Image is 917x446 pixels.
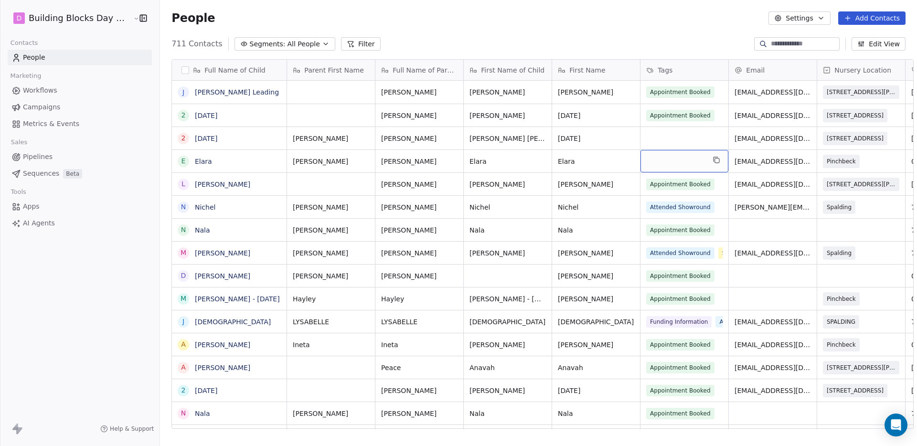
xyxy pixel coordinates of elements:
[293,340,369,350] span: Ineta
[8,199,152,214] a: Apps
[381,294,458,304] span: Hayley
[381,157,458,166] span: [PERSON_NAME]
[381,111,458,120] span: [PERSON_NAME]
[381,87,458,97] span: [PERSON_NAME]
[195,387,217,394] a: [DATE]
[23,85,57,96] span: Workflows
[293,271,369,281] span: [PERSON_NAME]
[381,363,458,372] span: Peace
[729,60,817,80] div: Email
[23,169,59,179] span: Sequences
[640,60,728,80] div: Tags
[469,111,546,120] span: [PERSON_NAME]
[8,83,152,98] a: Workflows
[181,248,186,258] div: M
[293,157,369,166] span: [PERSON_NAME]
[375,60,463,80] div: Full Name of Parent
[381,271,458,281] span: [PERSON_NAME]
[735,202,811,212] span: [PERSON_NAME][EMAIL_ADDRESS][DOMAIN_NAME]
[293,225,369,235] span: [PERSON_NAME]
[827,111,884,120] span: [STREET_ADDRESS]
[827,87,896,97] span: [STREET_ADDRESS][PERSON_NAME][PERSON_NAME]
[195,112,217,119] a: [DATE]
[558,294,634,304] span: [PERSON_NAME]
[558,180,634,189] span: [PERSON_NAME]
[23,218,55,228] span: AI Agents
[100,425,154,433] a: Help & Support
[558,225,634,235] span: Nala
[195,364,250,372] a: [PERSON_NAME]
[7,135,32,149] span: Sales
[469,157,546,166] span: Elara
[746,65,765,75] span: Email
[469,340,546,350] span: [PERSON_NAME]
[195,181,250,188] a: [PERSON_NAME]
[181,110,186,120] div: 2
[735,134,811,143] span: [EMAIL_ADDRESS][DOMAIN_NAME]
[195,88,279,96] a: [PERSON_NAME] Leading
[11,10,127,26] button: DBuilding Blocks Day Nurseries
[195,295,280,303] a: [PERSON_NAME] - [DATE]
[181,294,186,304] div: M
[7,185,30,199] span: Tools
[827,134,884,143] span: [STREET_ADDRESS]
[827,248,852,258] span: Spalding
[646,247,714,259] span: Attended Showround
[646,179,714,190] span: Appointment Booked
[558,134,634,143] span: [DATE]
[558,248,634,258] span: [PERSON_NAME]
[827,202,852,212] span: Spalding
[250,39,286,49] span: Segments:
[63,169,82,179] span: Beta
[558,202,634,212] span: Nichel
[469,202,546,212] span: Nichel
[469,317,546,327] span: [DEMOGRAPHIC_DATA]
[827,317,855,327] span: SPALDING
[646,86,714,98] span: Appointment Booked
[195,135,217,142] a: [DATE]
[817,60,905,80] div: Nursery Location
[288,39,320,49] span: All People
[172,81,287,429] div: grid
[381,225,458,235] span: [PERSON_NAME]
[293,134,369,143] span: [PERSON_NAME]
[469,248,546,258] span: [PERSON_NAME]
[827,340,856,350] span: Pinchbeck
[646,408,714,419] span: Appointment Booked
[17,13,22,23] span: D
[181,179,185,189] div: L
[827,157,856,166] span: Pinchbeck
[195,272,250,280] a: [PERSON_NAME]
[181,225,186,235] div: N
[646,362,714,373] span: Appointment Booked
[204,65,265,75] span: Full Name of Child
[469,294,546,304] span: [PERSON_NAME] - [DATE]
[8,166,152,181] a: SequencesBeta
[646,110,714,121] span: Appointment Booked
[838,11,906,25] button: Add Contacts
[381,317,458,327] span: LYSABELLE
[293,248,369,258] span: [PERSON_NAME]
[341,37,381,51] button: Filter
[293,294,369,304] span: Hayley
[718,247,795,259] span: Send to New Starters Pipeline
[171,38,222,50] span: 711 Contacts
[29,12,131,24] span: Building Blocks Day Nurseries
[181,133,186,143] div: 2
[827,363,896,372] span: [STREET_ADDRESS][PERSON_NAME][PERSON_NAME]
[381,340,458,350] span: Ineta
[8,99,152,115] a: Campaigns
[646,293,714,305] span: Appointment Booked
[6,69,45,83] span: Marketing
[181,202,186,212] div: N
[195,249,250,257] a: [PERSON_NAME]
[827,294,856,304] span: Pinchbeck
[381,386,458,395] span: [PERSON_NAME]
[852,37,906,51] button: Edit View
[558,317,634,327] span: [DEMOGRAPHIC_DATA]
[469,386,546,395] span: [PERSON_NAME]
[6,36,42,50] span: Contacts
[646,339,714,350] span: Appointment Booked
[381,134,458,143] span: [PERSON_NAME]
[304,65,363,75] span: Parent First Name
